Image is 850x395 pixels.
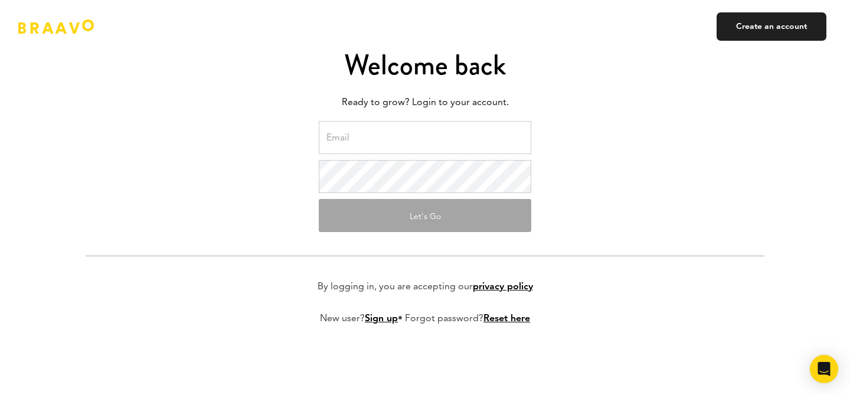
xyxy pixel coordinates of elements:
[318,280,533,294] p: By logging in, you are accepting our
[344,45,506,85] span: Welcome back
[473,282,533,292] a: privacy policy
[86,94,764,112] p: Ready to grow? Login to your account.
[319,199,531,232] button: Let's Go
[483,314,530,324] a: Reset here
[717,12,826,41] a: Create an account
[810,355,838,383] div: Open Intercom Messenger
[365,314,398,324] a: Sign up
[320,312,530,326] p: New user? • Forgot password?
[319,121,531,154] input: Email
[25,8,67,19] span: Support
